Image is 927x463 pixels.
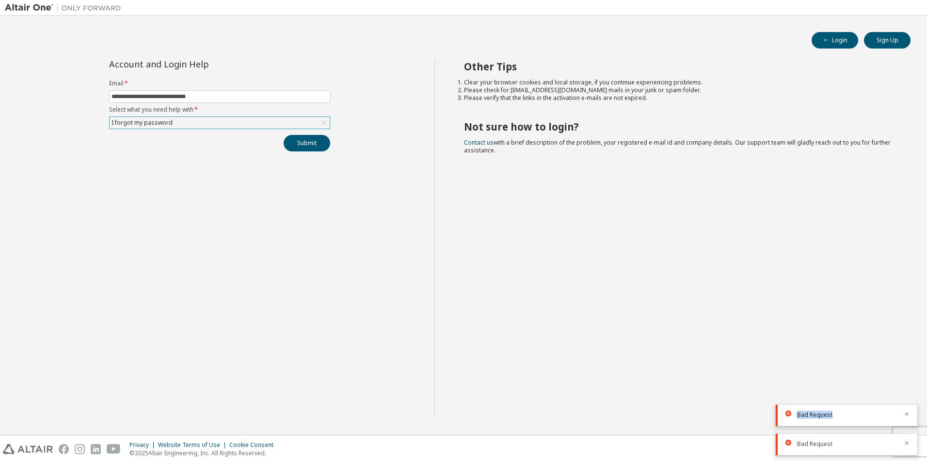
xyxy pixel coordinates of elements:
li: Please check for [EMAIL_ADDRESS][DOMAIN_NAME] mails in your junk or spam folder. [464,86,894,94]
h2: Not sure how to login? [464,120,894,133]
label: Email [109,80,330,87]
span: Bad Request [797,411,832,419]
div: Website Terms of Use [158,441,229,449]
img: facebook.svg [59,444,69,454]
button: Submit [284,135,330,151]
li: Clear your browser cookies and local storage, if you continue experiencing problems. [464,79,894,86]
img: Altair One [5,3,126,13]
button: Login [812,32,858,49]
span: Bad Request [797,440,832,448]
li: Please verify that the links in the activation e-mails are not expired. [464,94,894,102]
img: instagram.svg [75,444,85,454]
img: altair_logo.svg [3,444,53,454]
label: Select what you need help with [109,106,330,114]
a: Contact us [464,138,494,147]
span: with a brief description of the problem, your registered e-mail id and company details. Our suppo... [464,138,891,154]
img: linkedin.svg [91,444,101,454]
div: Cookie Consent [229,441,279,449]
div: I forgot my password [110,117,174,128]
div: I forgot my password [110,117,330,129]
p: © 2025 Altair Engineering, Inc. All Rights Reserved. [129,449,279,457]
button: Sign Up [864,32,911,49]
div: Privacy [129,441,158,449]
h2: Other Tips [464,60,894,73]
img: youtube.svg [107,444,121,454]
div: Account and Login Help [109,60,286,68]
